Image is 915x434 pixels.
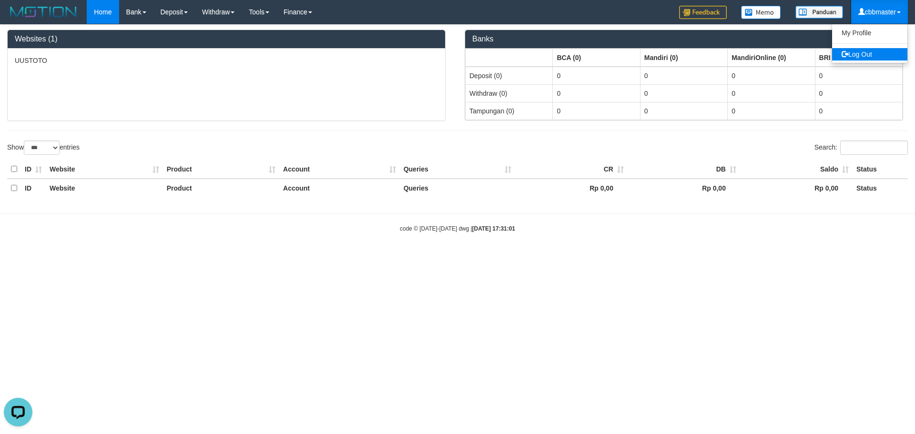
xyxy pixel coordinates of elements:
strong: [DATE] 17:31:01 [472,225,515,232]
a: Log Out [832,48,907,61]
td: 0 [728,84,815,102]
small: code © [DATE]-[DATE] dwg | [400,225,515,232]
th: Status [853,160,908,179]
th: Group: activate to sort column ascending [466,49,553,67]
th: Queries [400,179,515,197]
td: 0 [815,102,902,120]
th: Queries [400,160,515,179]
label: Search: [814,141,908,155]
th: ID [21,160,46,179]
td: Withdraw (0) [466,84,553,102]
th: Group: activate to sort column ascending [553,49,640,67]
td: 0 [640,84,727,102]
th: Website [46,179,163,197]
img: Feedback.jpg [679,6,727,19]
th: Rp 0,00 [628,179,740,197]
td: 0 [728,67,815,85]
th: Group: activate to sort column ascending [728,49,815,67]
td: 0 [728,102,815,120]
th: Product [163,179,279,197]
img: panduan.png [795,6,843,19]
td: 0 [553,102,640,120]
th: CR [515,160,628,179]
th: Status [853,179,908,197]
p: UUSTOTO [15,56,438,65]
td: 0 [815,67,902,85]
button: Open LiveChat chat widget [4,4,32,32]
th: Group: activate to sort column ascending [815,49,902,67]
th: Product [163,160,279,179]
th: Group: activate to sort column ascending [640,49,727,67]
td: 0 [640,102,727,120]
th: ID [21,179,46,197]
td: Deposit (0) [466,67,553,85]
th: DB [628,160,740,179]
td: 0 [553,84,640,102]
h3: Websites (1) [15,35,438,43]
th: Website [46,160,163,179]
th: Account [279,160,400,179]
input: Search: [840,141,908,155]
th: Rp 0,00 [740,179,853,197]
td: Tampungan (0) [466,102,553,120]
img: MOTION_logo.png [7,5,80,19]
td: 0 [815,84,902,102]
img: Button%20Memo.svg [741,6,781,19]
select: Showentries [24,141,60,155]
h3: Banks [472,35,895,43]
label: Show entries [7,141,80,155]
td: 0 [553,67,640,85]
th: Account [279,179,400,197]
td: 0 [640,67,727,85]
th: Rp 0,00 [515,179,628,197]
a: My Profile [832,27,907,39]
th: Saldo [740,160,853,179]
